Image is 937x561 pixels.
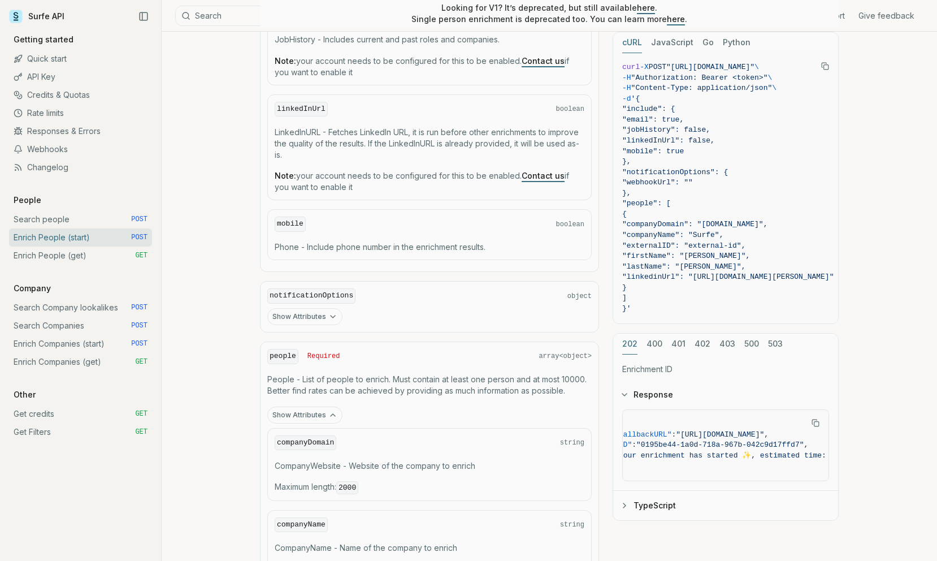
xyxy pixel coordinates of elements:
[411,2,687,25] p: Looking for V1? It’s deprecated, but still available . Single person enrichment is deprecated too...
[275,517,328,533] code: companyName
[9,158,152,176] a: Changelog
[647,334,662,355] button: 400
[9,140,152,158] a: Webhooks
[9,104,152,122] a: Rate limits
[649,63,666,71] span: POST
[622,210,627,218] span: {
[539,352,592,361] span: array<object>
[768,334,783,355] button: 503
[719,334,735,355] button: 403
[522,56,565,66] a: Contact us
[556,105,584,114] span: boolean
[667,14,685,24] a: here
[622,105,675,113] span: "include": {
[622,115,684,124] span: "email": true,
[307,352,340,361] span: Required
[275,55,584,78] p: your account needs to be configured for this to be enabled. if you want to enable it
[135,251,148,260] span: GET
[275,127,584,161] p: LinkedInURL - Fetches LinkedIn URL, it is run before other enrichments to improve the quality of ...
[9,122,152,140] a: Responses & Errors
[622,74,631,82] span: -H
[267,288,355,304] code: notificationOptions
[817,58,834,75] button: Copy Text
[858,10,914,21] a: Give feedback
[275,481,584,494] span: Maximum length :
[267,308,342,325] button: Show Attributes
[267,349,298,364] code: people
[622,294,627,302] span: ]
[622,32,642,53] button: cURL
[135,8,152,25] button: Collapse Sidebar
[560,520,584,529] span: string
[9,50,152,68] a: Quick start
[764,430,769,439] span: ,
[622,84,631,92] span: -H
[9,389,40,400] p: Other
[622,252,750,260] span: "firstName": "[PERSON_NAME]",
[622,241,745,250] span: "externalID": "external-id",
[613,380,838,409] button: Response
[671,430,676,439] span: :
[131,303,148,312] span: POST
[636,441,804,449] span: "0195be44-1a0d-718a-967b-042c9d17ffd7"
[267,407,342,424] button: Show Attributes
[640,63,649,71] span: -X
[807,415,824,431] button: Copy Text
[275,435,336,451] code: companyDomain
[9,86,152,104] a: Credits & Quotas
[622,220,767,228] span: "companyDomain": "[DOMAIN_NAME]",
[767,74,772,82] span: \
[631,84,773,92] span: "Content-Type: application/json"
[622,334,637,355] button: 202
[9,299,152,317] a: Search Company lookalikes POST
[622,189,631,197] span: },
[9,228,152,247] a: Enrich People (start) POST
[614,451,879,460] span: "Your enrichment has started ✨, estimated time: 2 seconds."
[772,84,777,92] span: \
[702,32,714,53] button: Go
[622,147,684,156] span: "mobile": true
[275,171,296,180] strong: Note:
[275,34,584,45] p: JobHistory - Includes current and past roles and companies.
[275,170,584,193] p: your account needs to be configured for this to be enabled. if you want to enable it
[9,317,152,335] a: Search Companies POST
[9,423,152,441] a: Get Filters GET
[622,262,745,271] span: "lastName": "[PERSON_NAME]",
[275,102,328,117] code: linkedInUrl
[622,283,627,292] span: }
[666,63,754,71] span: "[URL][DOMAIN_NAME]"
[131,215,148,224] span: POST
[622,63,640,71] span: curl
[9,34,78,45] p: Getting started
[723,32,751,53] button: Python
[275,542,584,554] p: CompanyName - Name of the company to enrich
[9,335,152,353] a: Enrich Companies (start) POST
[131,321,148,330] span: POST
[522,171,565,180] a: Contact us
[131,233,148,242] span: POST
[754,63,759,71] span: \
[9,405,152,423] a: Get credits GET
[651,32,693,53] button: JavaScript
[275,217,306,232] code: mobile
[9,195,46,206] p: People
[622,273,834,281] span: "linkedinUrl": "[URL][DOMAIN_NAME][PERSON_NAME]"
[676,430,764,439] span: "[URL][DOMAIN_NAME]"
[9,8,64,25] a: Surfe API
[556,220,584,229] span: boolean
[622,168,728,176] span: "notificationOptions": {
[695,334,710,355] button: 402
[744,334,759,355] button: 500
[131,339,148,348] span: POST
[613,491,838,520] button: TypeScript
[9,353,152,371] a: Enrich Companies (get) GET
[613,409,838,490] div: Response
[9,210,152,228] a: Search people POST
[9,283,55,294] p: Company
[275,56,296,66] strong: Note:
[622,304,631,313] span: }'
[135,409,148,418] span: GET
[804,441,808,449] span: ,
[622,126,710,134] span: "jobHistory": false,
[632,441,636,449] span: :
